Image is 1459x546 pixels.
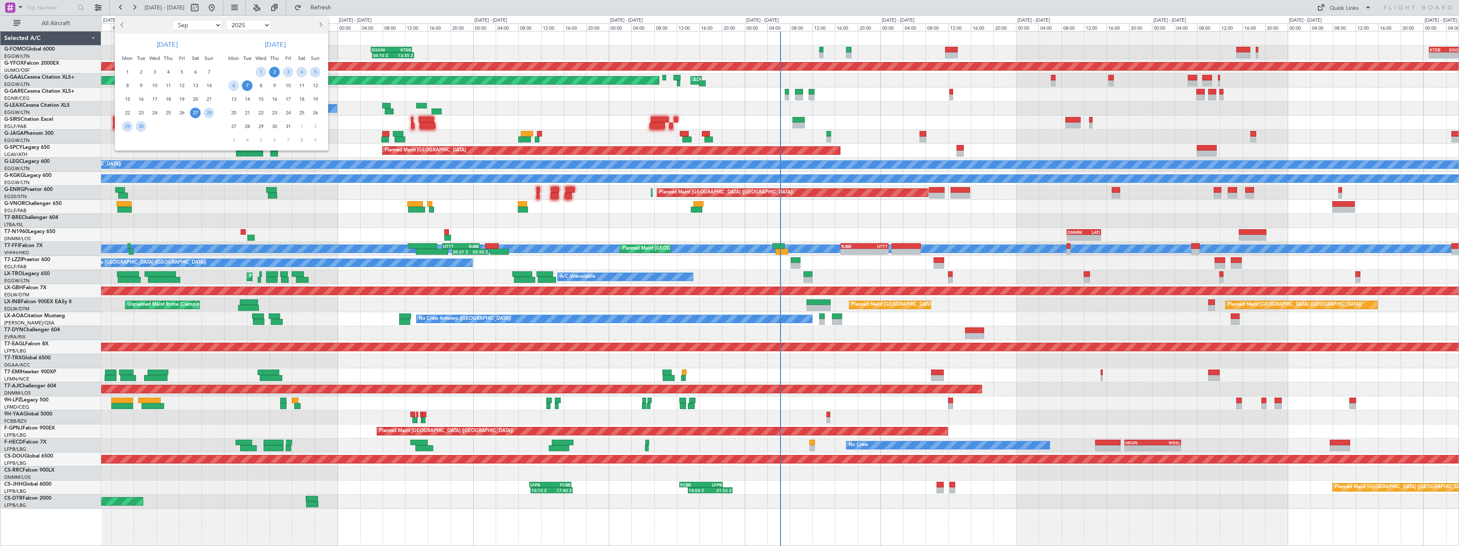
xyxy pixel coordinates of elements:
span: 17 [149,94,160,105]
span: 17 [283,94,293,105]
div: 5-11-2025 [254,133,268,147]
div: 9-10-2025 [268,79,281,92]
span: 29 [122,121,133,132]
div: 25-10-2025 [295,106,309,119]
span: 7 [204,67,214,77]
span: 25 [163,108,173,118]
div: Mon [121,51,134,65]
div: 11-9-2025 [162,79,175,92]
span: 31 [283,121,293,132]
div: 3-9-2025 [148,65,162,79]
span: 4 [296,67,307,77]
span: 14 [204,80,214,91]
div: Sun [309,51,322,65]
span: 5 [255,135,266,145]
div: 18-10-2025 [295,92,309,106]
span: 4 [163,67,173,77]
span: 22 [255,108,266,118]
span: 14 [242,94,253,105]
div: 10-10-2025 [281,79,295,92]
span: 10 [149,80,160,91]
div: 20-10-2025 [227,106,241,119]
div: 8-11-2025 [295,133,309,147]
span: 13 [190,80,201,91]
span: 9 [269,80,280,91]
div: Fri [281,51,295,65]
div: 4-11-2025 [241,133,254,147]
span: 12 [176,80,187,91]
div: 17-9-2025 [148,92,162,106]
span: 2 [310,121,321,132]
div: 9-9-2025 [134,79,148,92]
select: Select month [172,20,222,30]
div: Tue [241,51,254,65]
div: 21-10-2025 [241,106,254,119]
span: 7 [283,135,293,145]
div: 24-9-2025 [148,106,162,119]
div: 13-10-2025 [227,92,241,106]
span: 2 [269,67,280,77]
div: 28-10-2025 [241,119,254,133]
span: 13 [228,94,239,105]
div: Wed [148,51,162,65]
span: 8 [122,80,133,91]
span: 4 [242,135,253,145]
div: 15-9-2025 [121,92,134,106]
span: 16 [136,94,146,105]
div: 17-10-2025 [281,92,295,106]
span: 28 [204,108,214,118]
div: 22-10-2025 [254,106,268,119]
span: 16 [269,94,280,105]
div: 4-9-2025 [162,65,175,79]
span: 7 [242,80,253,91]
span: 18 [296,94,307,105]
span: 22 [122,108,133,118]
span: 5 [310,67,321,77]
div: 26-9-2025 [175,106,189,119]
div: 16-9-2025 [134,92,148,106]
span: 11 [296,80,307,91]
div: 12-10-2025 [309,79,322,92]
span: 30 [136,121,146,132]
span: 15 [255,94,266,105]
div: 7-10-2025 [241,79,254,92]
div: Thu [162,51,175,65]
div: 12-9-2025 [175,79,189,92]
span: 29 [255,121,266,132]
div: 25-9-2025 [162,106,175,119]
span: 6 [228,80,239,91]
div: 1-11-2025 [295,119,309,133]
div: 20-9-2025 [189,92,202,106]
div: 19-9-2025 [175,92,189,106]
span: 2 [136,67,146,77]
span: 27 [228,121,239,132]
span: 26 [310,108,321,118]
span: 1 [296,121,307,132]
div: 8-10-2025 [254,79,268,92]
div: Tue [134,51,148,65]
div: 7-9-2025 [202,65,216,79]
button: Previous month [118,18,128,32]
span: 12 [310,80,321,91]
span: 8 [255,80,266,91]
span: 3 [228,135,239,145]
span: 1 [255,67,266,77]
div: Sat [189,51,202,65]
div: 7-11-2025 [281,133,295,147]
div: 21-9-2025 [202,92,216,106]
div: 14-9-2025 [202,79,216,92]
div: 3-10-2025 [281,65,295,79]
div: 16-10-2025 [268,92,281,106]
span: 11 [163,80,173,91]
div: 8-9-2025 [121,79,134,92]
div: 2-10-2025 [268,65,281,79]
span: 15 [122,94,133,105]
div: 1-9-2025 [121,65,134,79]
span: 3 [283,67,293,77]
span: 23 [269,108,280,118]
span: 9 [136,80,146,91]
span: 21 [242,108,253,118]
div: 14-10-2025 [241,92,254,106]
span: 30 [269,121,280,132]
div: 29-10-2025 [254,119,268,133]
